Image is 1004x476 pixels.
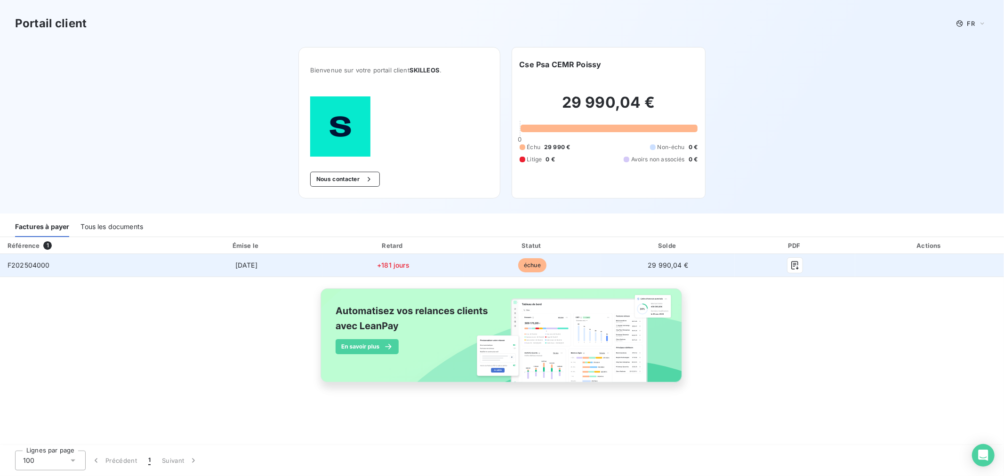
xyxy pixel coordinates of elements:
span: 0 € [689,143,698,151]
button: Précédent [86,451,143,470]
div: Open Intercom Messenger [972,444,995,467]
div: Retard [325,241,462,250]
div: Émise le [172,241,321,250]
div: Actions [857,241,1002,250]
span: Avoirs non associés [631,155,685,164]
button: Nous contacter [310,172,380,187]
span: [DATE] [235,261,257,269]
div: Solde [603,241,733,250]
span: F202504000 [8,261,50,269]
img: banner [312,283,692,398]
img: Company logo [310,96,370,157]
span: 0 [518,135,522,143]
span: 1 [43,241,52,250]
span: 29 990 € [544,143,570,151]
span: 0 € [689,155,698,164]
h6: Cse Psa CEMR Poissy [520,59,602,70]
span: 100 [23,456,34,465]
span: 1 [148,456,151,465]
span: échue [518,258,546,272]
span: 29 990,04 € [648,261,688,269]
div: Statut [466,241,599,250]
span: Litige [527,155,542,164]
span: FR [967,20,975,27]
span: +181 jours [377,261,410,269]
span: Échu [527,143,541,151]
span: Bienvenue sur votre portail client . [310,66,489,74]
div: Tous les documents [80,217,143,237]
div: Référence [8,242,40,249]
span: Non-échu [658,143,685,151]
div: PDF [737,241,853,250]
div: Factures à payer [15,217,69,237]
button: Suivant [156,451,204,470]
button: 1 [143,451,156,470]
h3: Portail client [15,15,87,32]
h2: 29 990,04 € [520,93,698,121]
span: SKILLEOS [410,66,440,74]
span: 0 € [546,155,554,164]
